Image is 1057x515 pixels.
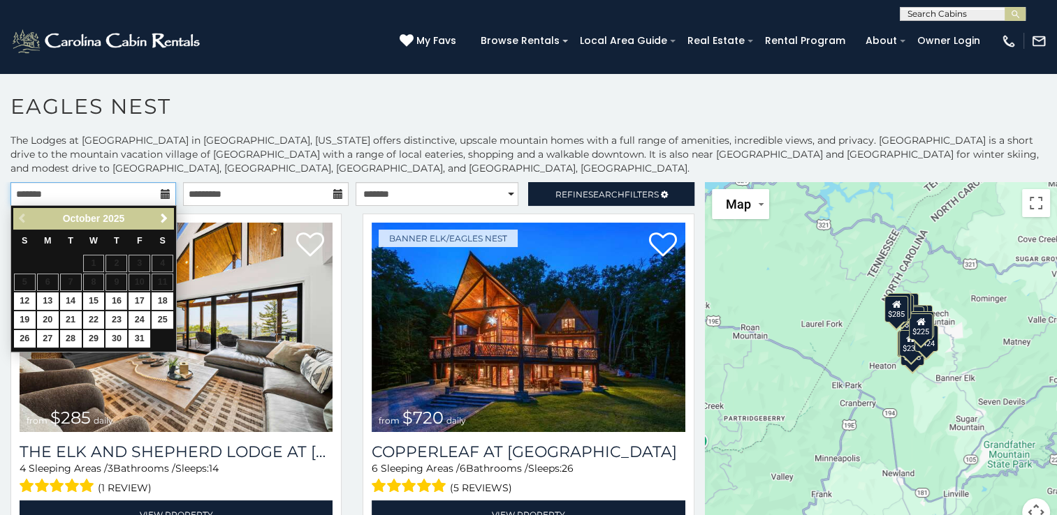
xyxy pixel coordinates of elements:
[379,415,400,426] span: from
[60,292,82,310] a: 14
[890,294,914,320] div: $305
[103,213,124,224] span: 2025
[909,313,933,339] div: $225
[887,293,911,320] div: $265
[105,311,127,329] a: 23
[573,30,674,52] a: Local Area Guide
[20,461,333,497] div: Sleeping Areas / Bathrooms / Sleeps:
[152,311,173,329] a: 25
[20,442,333,461] a: The Elk And Shepherd Lodge at [GEOGRAPHIC_DATA]
[129,292,150,310] a: 17
[105,330,127,348] a: 30
[14,292,36,310] a: 12
[98,479,152,497] span: (1 review)
[474,30,567,52] a: Browse Rentals
[20,462,26,475] span: 4
[897,331,921,357] div: $305
[898,329,922,356] div: $230
[89,236,98,246] span: Wednesday
[379,230,518,247] a: Banner Elk/Eagles Nest
[372,223,685,432] img: Copperleaf at Eagles Nest
[37,292,59,310] a: 13
[105,292,127,310] a: 16
[60,330,82,348] a: 28
[528,182,694,206] a: RefineSearchFilters
[160,236,166,246] span: Saturday
[60,311,82,329] a: 21
[910,311,934,338] div: $230
[680,30,752,52] a: Real Estate
[555,189,659,200] span: Refine Filters
[108,462,113,475] span: 3
[155,210,173,227] a: Next
[372,461,685,497] div: Sleeping Areas / Bathrooms / Sleeps:
[901,338,924,365] div: $215
[372,462,378,475] span: 6
[372,223,685,432] a: Copperleaf at Eagles Nest from $720 daily
[209,462,219,475] span: 14
[758,30,852,52] a: Rental Program
[400,33,460,49] a: My Favs
[562,462,574,475] span: 26
[296,231,324,260] a: Add to favorites
[884,295,908,322] div: $285
[712,189,769,219] button: Change map style
[129,330,150,348] a: 31
[416,33,456,48] span: My Favs
[129,311,150,329] a: 24
[14,311,36,329] a: 19
[27,415,48,426] span: from
[859,30,904,52] a: About
[63,213,101,224] span: October
[37,311,59,329] a: 20
[450,479,512,497] span: (5 reviews)
[460,462,466,475] span: 6
[94,415,113,426] span: daily
[83,311,105,329] a: 22
[14,330,36,348] a: 26
[372,442,685,461] h3: Copperleaf at Eagles Nest
[22,236,27,246] span: Sunday
[10,27,204,55] img: White-1-2.png
[914,325,938,352] div: $424
[1001,33,1016,49] img: phone-regular-white.png
[649,231,677,260] a: Add to favorites
[20,442,333,461] h3: The Elk And Shepherd Lodge at Eagles Nest
[37,330,59,348] a: 27
[588,189,625,200] span: Search
[910,30,987,52] a: Owner Login
[83,330,105,348] a: 29
[402,408,444,428] span: $720
[904,305,928,331] div: $315
[137,236,143,246] span: Friday
[1031,33,1047,49] img: mail-regular-white.png
[44,236,52,246] span: Monday
[159,213,170,224] span: Next
[152,292,173,310] a: 18
[898,330,921,357] div: $230
[726,197,751,211] span: Map
[1022,189,1050,217] button: Toggle fullscreen view
[909,304,933,331] div: $200
[114,236,119,246] span: Thursday
[83,292,105,310] a: 15
[446,415,466,426] span: daily
[68,236,73,246] span: Tuesday
[50,408,91,428] span: $285
[372,442,685,461] a: Copperleaf at [GEOGRAPHIC_DATA]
